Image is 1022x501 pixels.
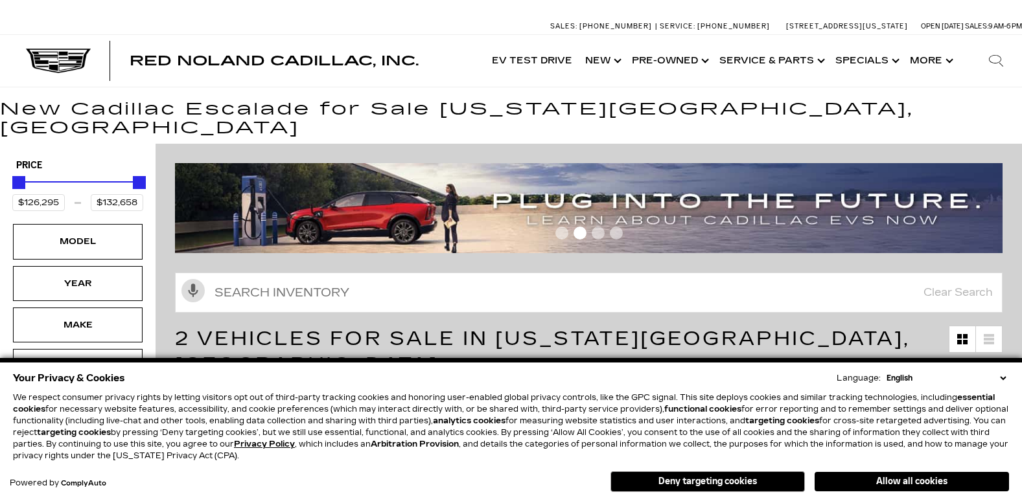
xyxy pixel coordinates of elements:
[829,35,903,87] a: Specials
[921,22,964,30] span: Open [DATE]
[181,279,205,302] svg: Click to toggle on voice search
[13,307,143,342] div: MakeMake
[610,227,623,239] span: Go to slide 4
[16,160,139,172] h5: Price
[579,22,652,30] span: [PHONE_NUMBER]
[13,369,125,387] span: Your Privacy & Cookies
[883,372,1009,384] select: Language Select
[988,22,1022,30] span: 9 AM-6 PM
[433,416,505,425] strong: analytics cookies
[485,35,579,87] a: EV Test Drive
[175,163,1012,252] img: ev-blog-post-banners4
[37,428,111,437] strong: targeting cookies
[45,234,110,249] div: Model
[371,440,459,449] strong: Arbitration Provision
[625,35,713,87] a: Pre-Owned
[12,194,65,211] input: Minimum
[655,23,773,30] a: Service: [PHONE_NUMBER]
[10,479,106,487] div: Powered by
[130,54,419,67] a: Red Noland Cadillac, Inc.
[610,471,805,492] button: Deny targeting cookies
[175,327,910,376] span: 2 Vehicles for Sale in [US_STATE][GEOGRAPHIC_DATA], [GEOGRAPHIC_DATA]
[965,22,988,30] span: Sales:
[837,374,881,382] div: Language:
[555,227,568,239] span: Go to slide 1
[26,49,91,73] img: Cadillac Dark Logo with Cadillac White Text
[574,227,586,239] span: Go to slide 2
[786,22,908,30] a: [STREET_ADDRESS][US_STATE]
[12,176,25,189] div: Minimum Price
[130,53,419,69] span: Red Noland Cadillac, Inc.
[13,392,1009,462] p: We respect consumer privacy rights by letting visitors opt out of third-party tracking cookies an...
[664,405,741,414] strong: functional cookies
[660,22,695,30] span: Service:
[12,172,143,211] div: Price
[91,194,143,211] input: Maximum
[903,35,957,87] button: More
[175,273,1003,313] input: Search Inventory
[697,22,770,30] span: [PHONE_NUMBER]
[713,35,829,87] a: Service & Parts
[45,318,110,332] div: Make
[592,227,605,239] span: Go to slide 3
[13,349,143,384] div: MileageMileage
[61,480,106,487] a: ComplyAuto
[234,440,295,449] a: Privacy Policy
[745,416,819,425] strong: targeting cookies
[550,22,577,30] span: Sales:
[13,266,143,301] div: YearYear
[579,35,625,87] a: New
[815,472,1009,491] button: Allow all cookies
[133,176,146,189] div: Maximum Price
[45,276,110,291] div: Year
[550,23,655,30] a: Sales: [PHONE_NUMBER]
[13,224,143,259] div: ModelModel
